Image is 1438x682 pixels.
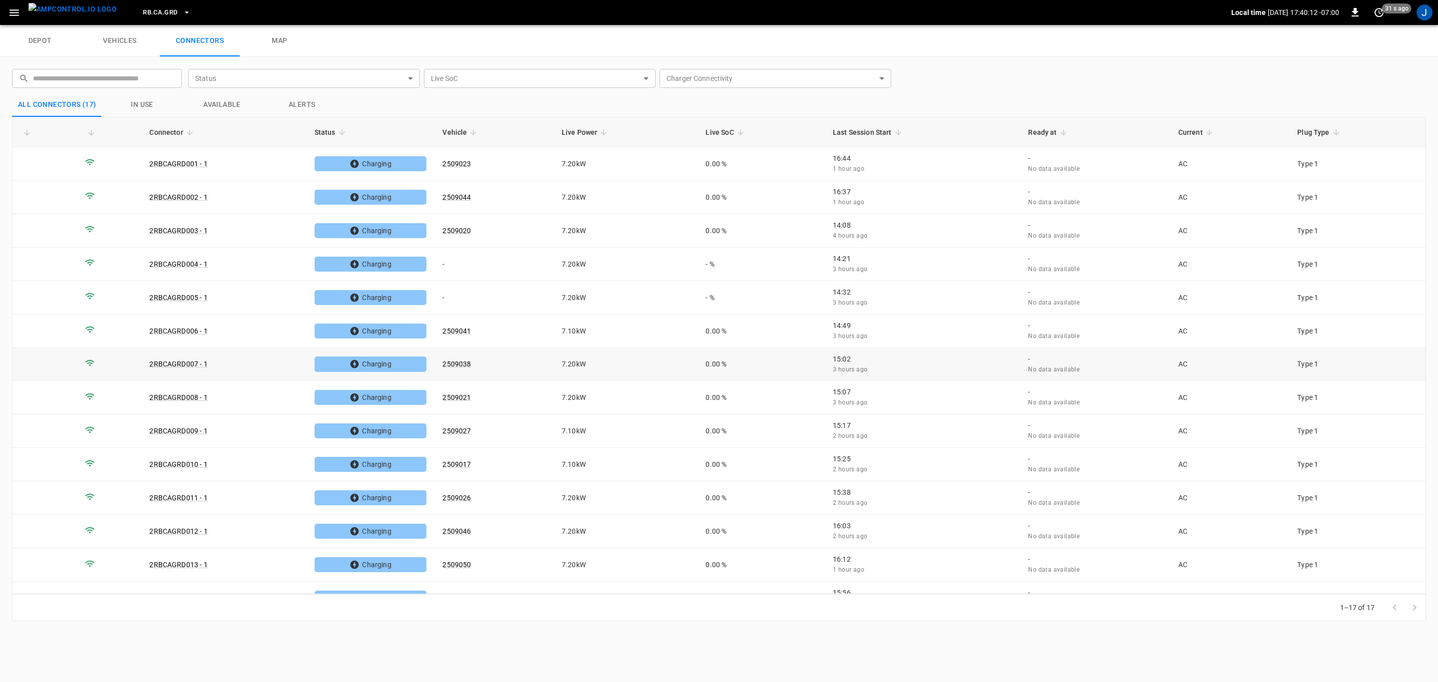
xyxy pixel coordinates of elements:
[149,360,207,368] a: 2RBCAGRD007 - 1
[1178,126,1216,138] span: Current
[554,448,698,481] td: 7.10 kW
[833,533,867,540] span: 2 hours ago
[1289,481,1426,515] td: Type 1
[442,160,471,168] a: 2509023
[1028,254,1162,264] p: -
[102,93,182,117] button: in use
[1340,603,1375,613] p: 1–17 of 17
[554,315,698,348] td: 7.10 kW
[1289,315,1426,348] td: Type 1
[1028,333,1079,340] span: No data available
[698,582,824,615] td: 0.00 %
[442,427,471,435] a: 2509027
[1170,582,1290,615] td: AC
[698,548,824,582] td: 0.00 %
[1289,214,1426,248] td: Type 1
[833,266,867,273] span: 3 hours ago
[442,527,471,535] a: 2509046
[698,214,824,248] td: 0.00 %
[698,414,824,448] td: 0.00 %
[1028,299,1079,306] span: No data available
[434,281,554,315] td: -
[1028,399,1079,406] span: No data available
[442,193,471,201] a: 2509044
[833,554,1012,564] p: 16:12
[1028,432,1079,439] span: No data available
[554,548,698,582] td: 7.20 kW
[833,487,1012,497] p: 15:38
[149,193,207,201] a: 2RBCAGRD002 - 1
[1028,566,1079,573] span: No data available
[1170,414,1290,448] td: AC
[149,160,207,168] a: 2RBCAGRD001 - 1
[315,524,427,539] div: Charging
[315,490,427,505] div: Charging
[698,315,824,348] td: 0.00 %
[833,232,867,239] span: 4 hours ago
[1028,366,1079,373] span: No data available
[554,414,698,448] td: 7.10 kW
[833,321,1012,331] p: 14:49
[315,356,427,371] div: Charging
[833,521,1012,531] p: 16:03
[1028,588,1162,598] p: -
[442,460,471,468] a: 2509017
[1297,126,1342,138] span: Plug Type
[1170,147,1290,181] td: AC
[149,494,207,502] a: 2RBCAGRD011 - 1
[698,281,824,315] td: - %
[554,181,698,214] td: 7.20 kW
[442,126,480,138] span: Vehicle
[315,156,427,171] div: Charging
[1289,515,1426,548] td: Type 1
[1289,548,1426,582] td: Type 1
[1289,348,1426,381] td: Type 1
[149,427,207,435] a: 2RBCAGRD009 - 1
[1028,165,1079,172] span: No data available
[1028,420,1162,430] p: -
[833,588,1012,598] p: 15:56
[1170,515,1290,548] td: AC
[554,348,698,381] td: 7.20 kW
[1170,181,1290,214] td: AC
[833,220,1012,230] p: 14:08
[315,390,427,405] div: Charging
[833,387,1012,397] p: 15:07
[1028,521,1162,531] p: -
[1028,499,1079,506] span: No data available
[1289,248,1426,281] td: Type 1
[149,527,207,535] a: 2RBCAGRD012 - 1
[833,199,864,206] span: 1 hour ago
[1289,448,1426,481] td: Type 1
[149,327,207,335] a: 2RBCAGRD006 - 1
[833,566,864,573] span: 1 hour ago
[698,147,824,181] td: 0.00 %
[554,515,698,548] td: 7.20 kW
[698,248,824,281] td: - %
[315,223,427,238] div: Charging
[442,393,471,401] a: 2509021
[1289,147,1426,181] td: Type 1
[12,93,102,117] button: All Connectors (17)
[262,93,342,117] button: Alerts
[143,7,177,18] span: RB.CA.GRD
[698,348,824,381] td: 0.00 %
[554,147,698,181] td: 7.20 kW
[833,126,905,138] span: Last Session Start
[149,126,196,138] span: Connector
[28,3,117,15] img: ampcontrol.io logo
[1170,214,1290,248] td: AC
[833,499,867,506] span: 2 hours ago
[1417,4,1433,20] div: profile-icon
[833,420,1012,430] p: 15:17
[833,399,867,406] span: 3 hours ago
[698,481,824,515] td: 0.00 %
[315,257,427,272] div: Charging
[442,561,471,569] a: 2509050
[1028,387,1162,397] p: -
[1028,354,1162,364] p: -
[1028,533,1079,540] span: No data available
[554,281,698,315] td: 7.20 kW
[833,432,867,439] span: 2 hours ago
[1289,414,1426,448] td: Type 1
